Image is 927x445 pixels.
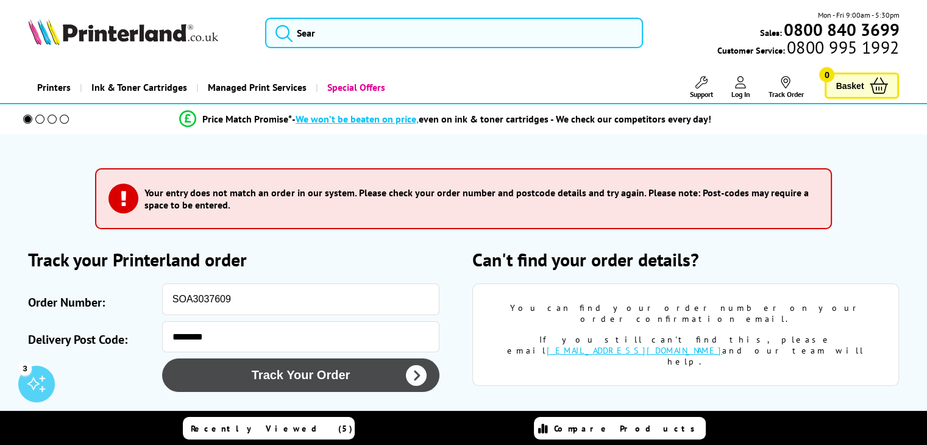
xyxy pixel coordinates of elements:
span: Log In [731,90,750,99]
span: Price Match Promise* [202,113,292,125]
a: 0800 840 3699 [781,24,899,35]
span: Compare Products [554,423,701,434]
h3: Your entry does not match an order in our system. Please check your order number and postcode det... [144,187,812,211]
a: Log In [731,76,750,99]
a: Support [689,76,712,99]
a: Printerland Logo [28,18,250,48]
a: Printers [28,72,80,103]
a: Track Order [768,76,803,99]
li: modal_Promise [6,109,884,130]
div: 3 [18,361,32,375]
b: 0800 840 3699 [783,18,899,41]
label: Delivery Post Code: [28,327,156,352]
a: Compare Products [534,417,706,440]
button: Track Your Order [162,358,439,392]
a: Managed Print Services [196,72,316,103]
div: - even on ink & toner cartridges - We check our competitors every day! [292,113,711,125]
a: Ink & Toner Cartridges [80,72,196,103]
div: If you still can't find this, please email and our team will help. [491,334,881,367]
a: Basket 0 [825,73,899,99]
input: Sear [265,18,643,48]
input: eg: SOA123456 or SO123456 [162,283,439,315]
img: Printerland Logo [28,18,218,45]
span: 0 [819,67,834,82]
a: Special Offers [316,72,394,103]
span: 0800 995 1992 [785,41,899,53]
span: We won’t be beaten on price, [296,113,419,125]
span: Recently Viewed (5) [191,423,353,434]
span: Support [689,90,712,99]
span: Customer Service: [717,41,899,56]
a: Recently Viewed (5) [183,417,355,440]
div: You can find your order number on your order confirmation email. [491,302,881,324]
h2: Can't find your order details? [472,247,900,271]
h2: Track your Printerland order [28,247,455,271]
label: Order Number: [28,290,156,315]
span: Ink & Toner Cartridges [91,72,187,103]
span: Mon - Fri 9:00am - 5:30pm [817,9,899,21]
a: [EMAIL_ADDRESS][DOMAIN_NAME] [547,345,722,356]
span: Basket [836,77,864,94]
span: Sales: [759,27,781,38]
